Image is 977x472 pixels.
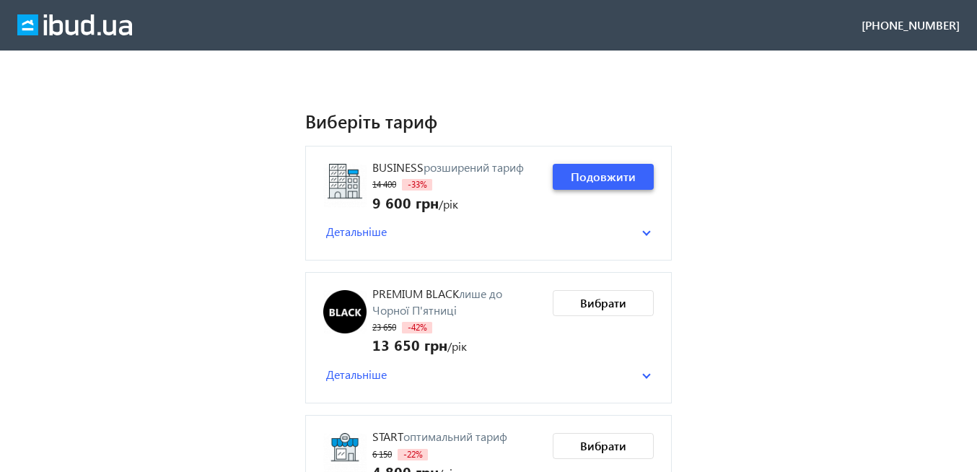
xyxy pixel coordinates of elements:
span: -22% [398,449,428,460]
mat-expansion-panel-header: Детальніше [323,221,654,242]
mat-expansion-panel-header: Детальніше [323,364,654,385]
span: розширений тариф [424,159,524,175]
div: /рік [372,334,541,354]
span: -33% [402,179,432,191]
span: Start [372,429,403,444]
button: Вибрати [553,290,654,316]
img: PREMIUM BLACK [323,290,367,333]
span: Business [372,159,424,175]
img: Business [323,164,367,207]
span: -42% [402,322,432,333]
span: лише до Чорної П'ятниці [372,286,502,317]
span: Подовжити [571,169,636,185]
span: PREMIUM BLACK [372,286,459,301]
div: /рік [372,192,524,212]
span: 13 650 грн [372,334,447,354]
button: Подовжити [553,164,654,190]
span: Вибрати [580,295,626,311]
h1: Виберіть тариф [305,108,672,134]
span: 23 650 [372,322,396,333]
span: 9 600 грн [372,192,439,212]
div: [PHONE_NUMBER] [862,17,960,33]
span: 14 400 [372,179,396,190]
span: Вибрати [580,438,626,454]
span: 6 150 [372,449,392,460]
span: Детальніше [326,224,387,240]
img: ibud_full_logo_white.svg [17,14,132,36]
span: Детальніше [326,367,387,383]
span: оптимальний тариф [403,429,507,444]
button: Вибрати [553,433,654,459]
